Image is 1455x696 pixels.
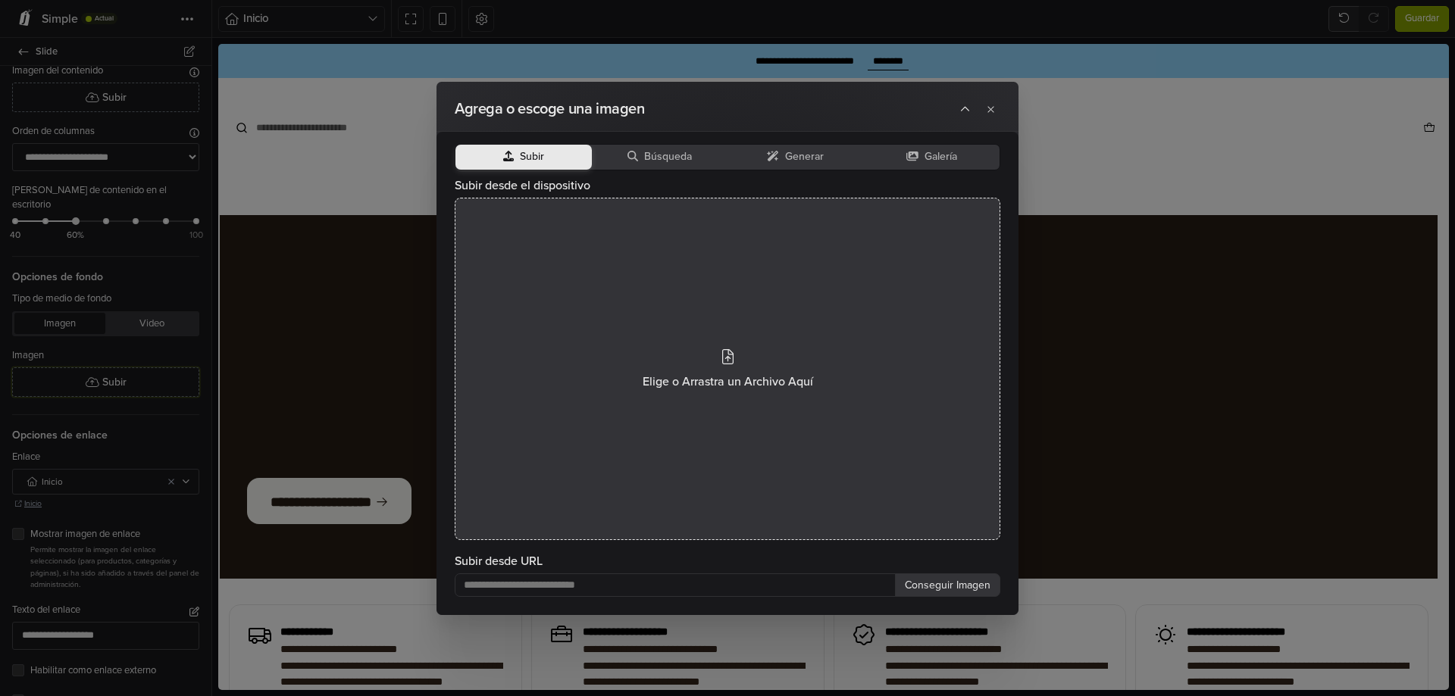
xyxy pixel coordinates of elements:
[455,552,1000,570] label: Subir desde URL
[1202,73,1220,95] button: Carro
[644,151,692,164] span: Búsqueda
[455,145,592,170] button: Subir
[727,145,864,170] button: Generar
[567,133,639,171] a: Catálogo
[455,100,918,118] h2: Agrega o escoge una imagen
[592,145,728,170] button: Búsqueda
[611,560,913,682] div: 3 / 4
[864,145,1000,170] button: Galería
[455,176,1000,195] label: Subir desde el dispositivo
[925,151,957,164] span: Galería
[515,133,551,171] a: Inicio
[785,151,824,164] span: Generar
[308,560,611,682] div: 2 / 4
[953,579,990,591] span: Imagen
[655,133,716,171] a: Contacto
[11,69,36,99] button: Submit
[520,151,544,164] span: Subir
[912,560,1215,682] div: 4 / 4
[895,573,1000,597] button: Conseguir Imagen
[2,111,1219,535] div: 1 / 1
[6,560,308,682] div: 1 / 4
[541,52,689,115] img: Chile Solares
[643,373,813,391] span: Elige o Arrastra un Archivo Aquí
